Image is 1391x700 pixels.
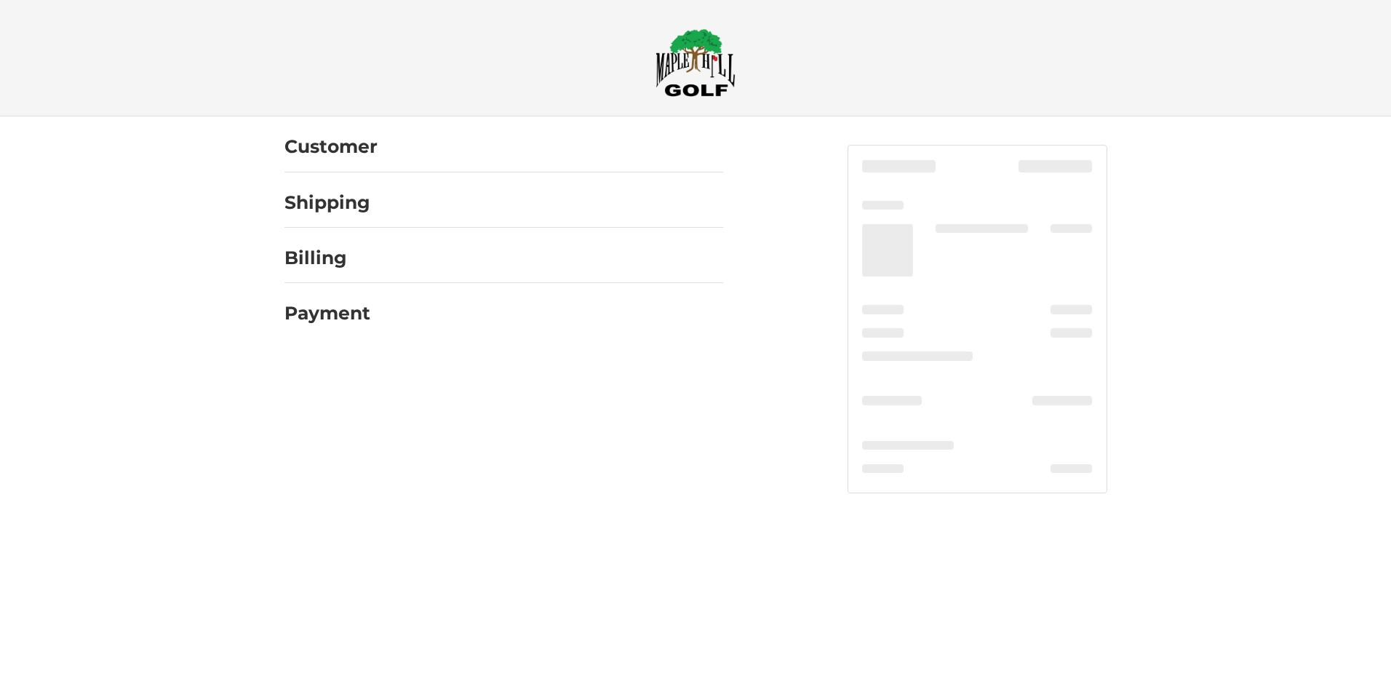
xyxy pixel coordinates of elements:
[284,247,370,269] h2: Billing
[1271,661,1391,700] iframe: Google Customer Reviews
[284,191,370,214] h2: Shipping
[655,28,736,97] img: Maple Hill Golf
[284,135,378,158] h2: Customer
[284,302,370,325] h2: Payment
